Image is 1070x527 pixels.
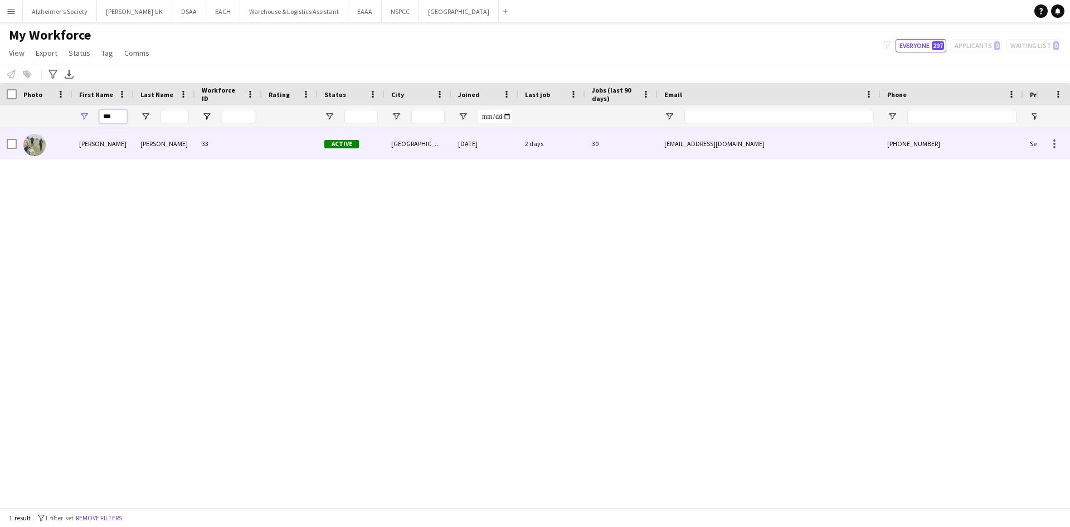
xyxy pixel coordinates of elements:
[896,39,946,52] button: Everyone297
[23,90,42,99] span: Photo
[419,1,499,22] button: [GEOGRAPHIC_DATA]
[124,48,149,58] span: Comms
[64,46,95,60] a: Status
[101,48,113,58] span: Tag
[458,90,480,99] span: Joined
[46,67,60,81] app-action-btn: Advanced filters
[324,112,334,122] button: Open Filter Menu
[684,110,874,123] input: Email Filter Input
[202,86,242,103] span: Workforce ID
[344,110,378,123] input: Status Filter Input
[907,110,1016,123] input: Phone Filter Input
[592,86,638,103] span: Jobs (last 90 days)
[382,1,419,22] button: NSPCC
[391,112,401,122] button: Open Filter Menu
[887,112,897,122] button: Open Filter Menu
[887,90,907,99] span: Phone
[458,112,468,122] button: Open Filter Menu
[324,140,359,148] span: Active
[451,128,518,159] div: [DATE]
[391,90,404,99] span: City
[9,27,91,43] span: My Workforce
[140,112,150,122] button: Open Filter Menu
[222,110,255,123] input: Workforce ID Filter Input
[585,128,658,159] div: 30
[97,1,172,22] button: [PERSON_NAME] UK
[62,67,76,81] app-action-btn: Export XLSX
[172,1,206,22] button: DSAA
[79,90,113,99] span: First Name
[932,41,944,50] span: 297
[324,90,346,99] span: Status
[525,90,550,99] span: Last job
[202,112,212,122] button: Open Filter Menu
[74,512,124,524] button: Remove filters
[195,128,262,159] div: 33
[69,48,90,58] span: Status
[664,112,674,122] button: Open Filter Menu
[31,46,62,60] a: Export
[664,90,682,99] span: Email
[4,46,29,60] a: View
[9,48,25,58] span: View
[99,110,127,123] input: First Name Filter Input
[79,112,89,122] button: Open Filter Menu
[23,1,97,22] button: Alzheimer's Society
[23,134,46,156] img: Kimberley Gratton
[518,128,585,159] div: 2 days
[206,1,240,22] button: EACH
[1030,112,1040,122] button: Open Filter Menu
[36,48,57,58] span: Export
[45,514,74,522] span: 1 filter set
[120,46,154,60] a: Comms
[348,1,382,22] button: EAAA
[97,46,118,60] a: Tag
[411,110,445,123] input: City Filter Input
[160,110,188,123] input: Last Name Filter Input
[385,128,451,159] div: [GEOGRAPHIC_DATA]
[240,1,348,22] button: Warehouse & Logistics Assistant
[134,128,195,159] div: [PERSON_NAME]
[881,128,1023,159] div: [PHONE_NUMBER]
[1030,90,1052,99] span: Profile
[658,128,881,159] div: [EMAIL_ADDRESS][DOMAIN_NAME]
[140,90,173,99] span: Last Name
[478,110,512,123] input: Joined Filter Input
[72,128,134,159] div: [PERSON_NAME]
[269,90,290,99] span: Rating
